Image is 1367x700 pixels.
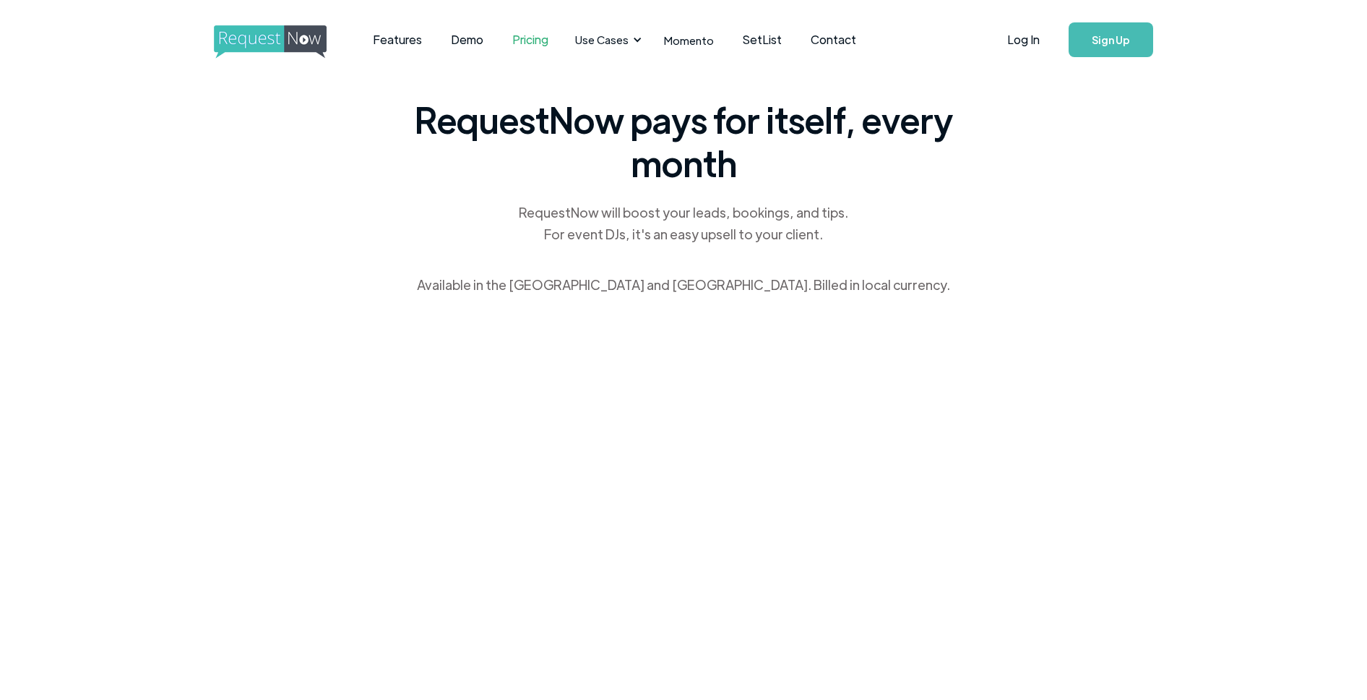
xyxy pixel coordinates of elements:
[409,98,958,184] span: RequestNow pays for itself, every month
[1069,22,1153,57] a: Sign Up
[796,17,871,62] a: Contact
[650,19,728,61] a: Momento
[214,25,322,54] a: home
[728,17,796,62] a: SetList
[498,17,563,62] a: Pricing
[566,17,646,62] div: Use Cases
[575,32,629,48] div: Use Cases
[993,14,1054,65] a: Log In
[417,274,950,296] div: Available in the [GEOGRAPHIC_DATA] and [GEOGRAPHIC_DATA]. Billed in local currency.
[358,17,436,62] a: Features
[214,25,353,59] img: requestnow logo
[436,17,498,62] a: Demo
[517,202,850,245] div: RequestNow will boost your leads, bookings, and tips. For event DJs, it's an easy upsell to your ...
